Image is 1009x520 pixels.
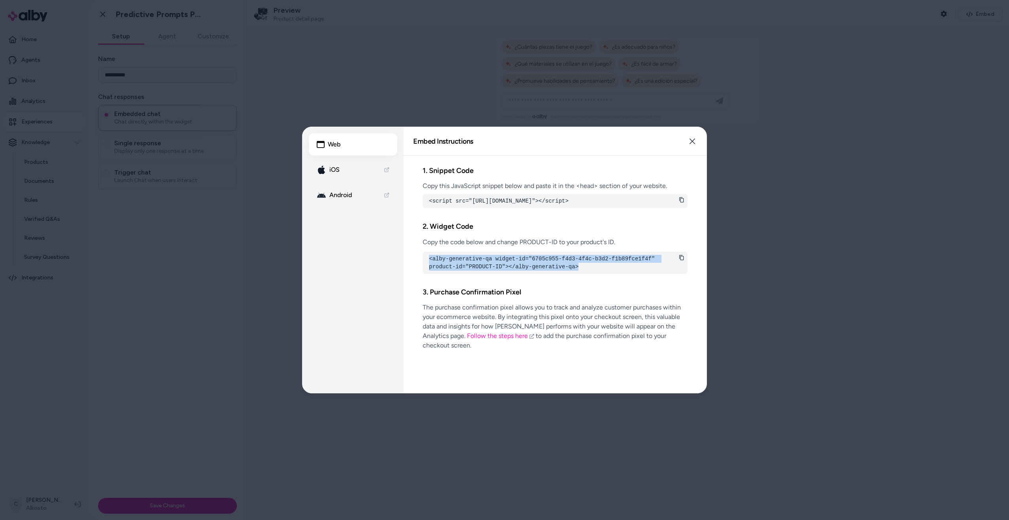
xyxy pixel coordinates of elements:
[317,190,352,200] div: Android
[309,133,397,156] button: Web
[317,190,326,200] img: android
[413,138,473,145] h2: Embed Instructions
[429,197,681,205] pre: <script src="[URL][DOMAIN_NAME]"></script>
[317,165,340,175] div: iOS
[317,165,326,175] img: apple-icon
[309,159,397,181] a: apple-icon iOS
[423,303,688,350] p: The purchase confirmation pixel allows you to track and analyze customer purchases within your ec...
[423,181,688,191] p: Copy this JavaScript snippet below and paste it in the <head> section of your website.
[309,184,397,206] a: android Android
[429,255,681,271] pre: <alby-generative-qa widget-id="6705c955-f4d3-4f4c-b3d2-f1b89fce1f4f" product-id="PRODUCT-ID"></al...
[423,237,688,247] p: Copy the code below and change PRODUCT-ID to your product's ID.
[423,221,688,232] h2: 2. Widget Code
[423,165,688,176] h2: 1. Snippet Code
[467,332,534,340] a: Follow the steps here
[423,287,688,298] h2: 3. Purchase Confirmation Pixel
